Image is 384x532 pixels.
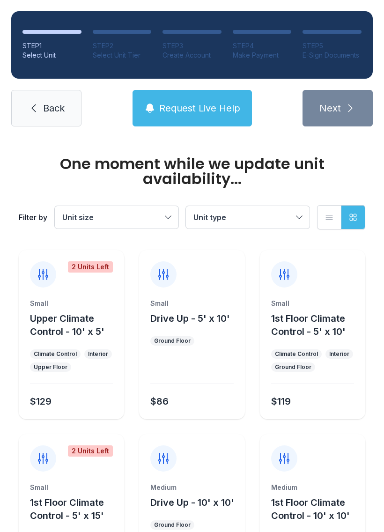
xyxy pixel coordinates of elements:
button: 1st Floor Climate Control - 5' x 15' [30,496,120,522]
div: $86 [150,395,169,408]
div: STEP 5 [303,41,362,51]
div: Ground Floor [154,521,191,529]
div: Medium [271,483,354,492]
div: $129 [30,395,52,408]
div: Select Unit [22,51,81,60]
div: Climate Control [275,350,318,358]
button: Upper Climate Control - 10' x 5' [30,312,120,338]
div: Small [150,299,233,308]
button: Unit size [55,206,178,229]
div: $119 [271,395,291,408]
button: Drive Up - 5' x 10' [150,312,230,325]
button: 1st Floor Climate Control - 5' x 10' [271,312,362,338]
span: Next [319,102,341,115]
span: Upper Climate Control - 10' x 5' [30,313,104,337]
span: Unit type [193,213,226,222]
div: Upper Floor [34,363,67,371]
span: Drive Up - 5' x 10' [150,313,230,324]
span: 1st Floor Climate Control - 5' x 15' [30,497,104,521]
div: Interior [88,350,108,358]
div: Small [30,483,113,492]
button: 1st Floor Climate Control - 10' x 10' [271,496,362,522]
div: Ground Floor [154,337,191,345]
div: Climate Control [34,350,77,358]
div: E-Sign Documents [303,51,362,60]
div: Select Unit Tier [93,51,152,60]
div: Small [271,299,354,308]
div: STEP 1 [22,41,81,51]
div: STEP 3 [162,41,222,51]
div: Medium [150,483,233,492]
span: 1st Floor Climate Control - 5' x 10' [271,313,346,337]
div: Ground Floor [275,363,311,371]
div: STEP 2 [93,41,152,51]
div: Create Account [162,51,222,60]
div: STEP 4 [233,41,292,51]
button: Unit type [186,206,310,229]
span: Unit size [62,213,94,222]
div: Interior [329,350,349,358]
div: Small [30,299,113,308]
div: 2 Units Left [68,261,113,273]
button: Drive Up - 10' x 10' [150,496,234,509]
div: One moment while we update unit availability... [19,156,365,186]
span: 1st Floor Climate Control - 10' x 10' [271,497,350,521]
span: Drive Up - 10' x 10' [150,497,234,508]
div: Filter by [19,212,47,223]
div: Make Payment [233,51,292,60]
span: Back [43,102,65,115]
div: 2 Units Left [68,445,113,457]
span: Request Live Help [159,102,240,115]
